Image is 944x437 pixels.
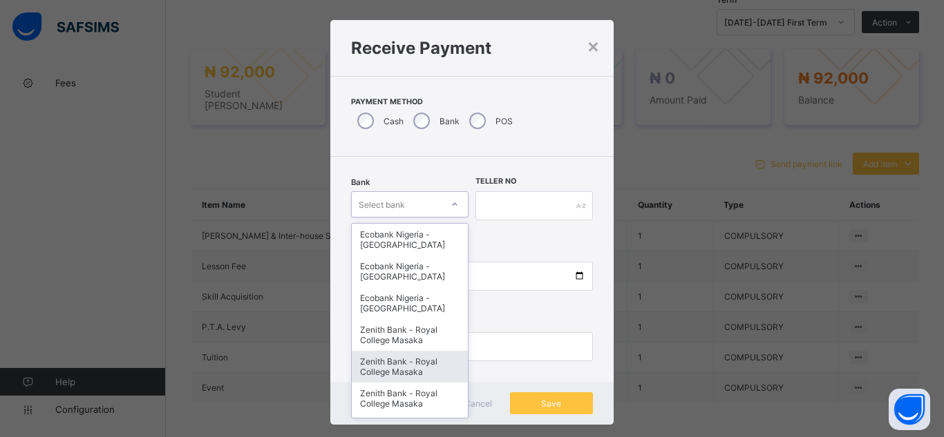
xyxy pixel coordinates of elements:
label: Cash [384,116,404,126]
span: Cancel [464,398,492,409]
span: Bank [351,177,370,187]
div: Zenith Bank - Royal College Masaka [352,382,468,414]
div: Ecobank Nigeria - [GEOGRAPHIC_DATA] [352,287,468,319]
div: × [587,34,600,57]
div: Zenith Bank - Royal College Masaka [352,351,468,382]
div: Ecobank Nigeria - [GEOGRAPHIC_DATA] [352,224,468,255]
div: Select bank [359,191,405,217]
div: Ecobank Nigeria - [GEOGRAPHIC_DATA] [352,255,468,287]
label: Teller No [475,177,516,186]
span: Payment Method [351,97,593,106]
button: Open asap [889,389,930,430]
label: POS [495,116,513,126]
label: Bank [440,116,460,126]
div: Zenith Bank - Royal College Masaka [352,319,468,351]
span: Save [520,398,583,409]
h1: Receive Payment [351,38,593,58]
